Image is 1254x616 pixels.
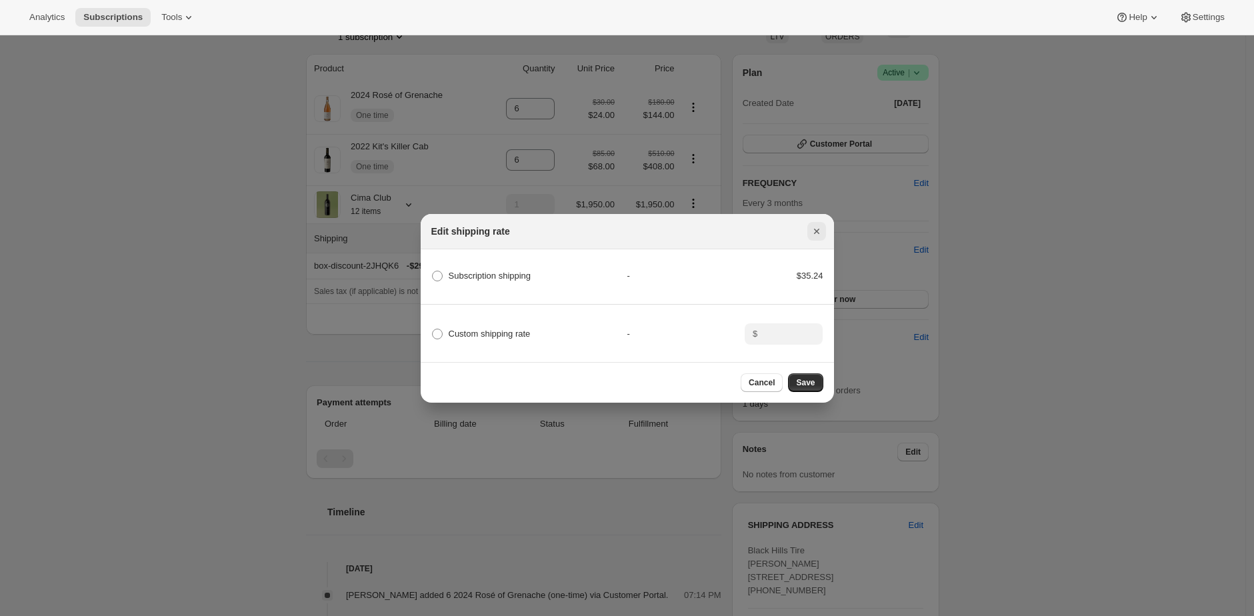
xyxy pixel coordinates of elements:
[1129,12,1147,23] span: Help
[627,269,745,283] div: -
[83,12,143,23] span: Subscriptions
[749,377,775,388] span: Cancel
[449,271,531,281] span: Subscription shipping
[741,373,783,392] button: Cancel
[1171,8,1233,27] button: Settings
[796,377,815,388] span: Save
[627,327,745,341] div: -
[21,8,73,27] button: Analytics
[753,329,757,339] span: $
[29,12,65,23] span: Analytics
[807,222,826,241] button: Close
[788,373,823,392] button: Save
[745,269,823,283] div: $35.24
[75,8,151,27] button: Subscriptions
[1107,8,1168,27] button: Help
[161,12,182,23] span: Tools
[1193,12,1225,23] span: Settings
[431,225,510,238] h2: Edit shipping rate
[153,8,203,27] button: Tools
[449,329,531,339] span: Custom shipping rate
